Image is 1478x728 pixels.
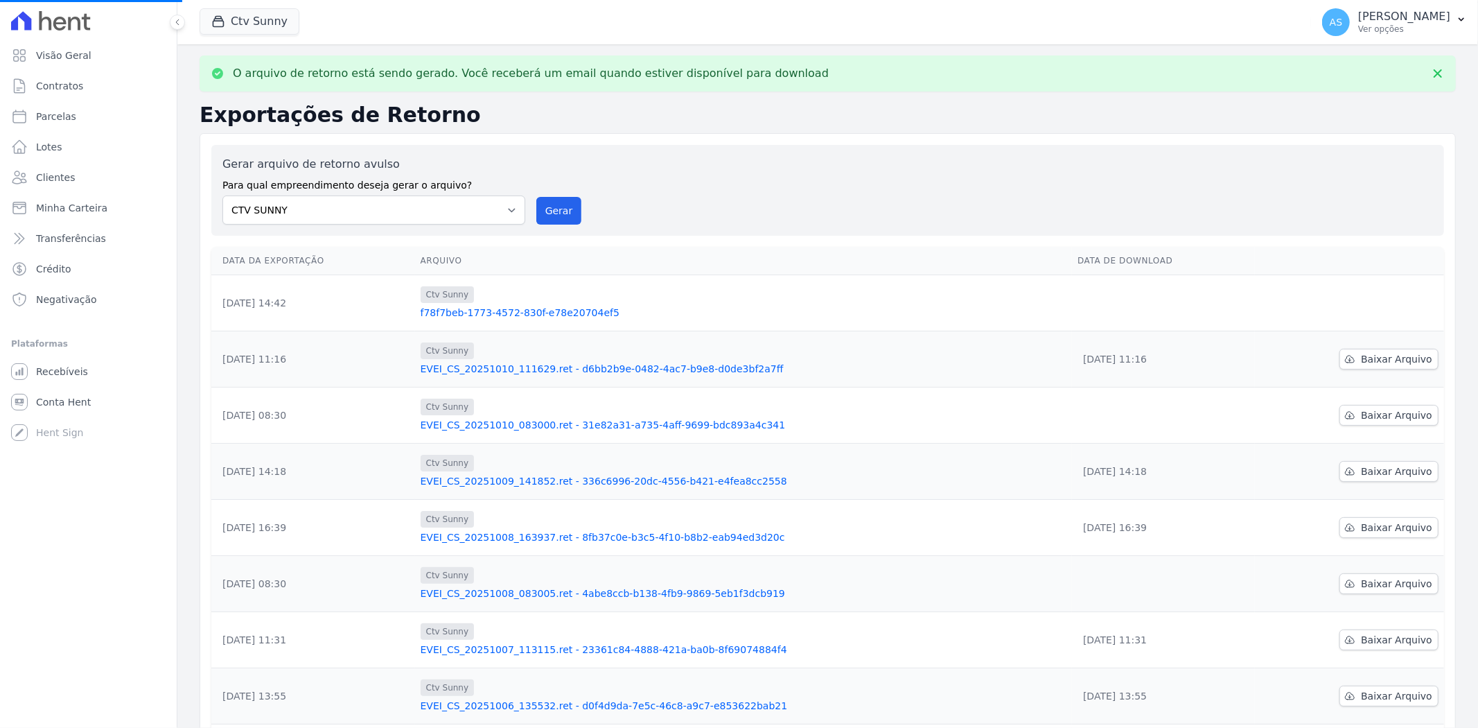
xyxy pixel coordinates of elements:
[421,699,1067,713] a: EVEI_CS_20251006_135532.ret - d0f4d9da-7e5c-46c8-a9c7-e853622bab21
[1072,247,1255,275] th: Data de Download
[36,79,83,93] span: Contratos
[36,49,91,62] span: Visão Geral
[211,500,415,556] td: [DATE] 16:39
[36,110,76,123] span: Parcelas
[421,286,475,303] span: Ctv Sunny
[36,140,62,154] span: Lotes
[1358,10,1450,24] p: [PERSON_NAME]
[211,556,415,612] td: [DATE] 08:30
[1330,17,1342,27] span: AS
[6,72,171,100] a: Contratos
[421,567,475,584] span: Ctv Sunny
[200,103,1456,128] h2: Exportações de Retorno
[6,225,171,252] a: Transferências
[6,42,171,69] a: Visão Geral
[536,197,582,225] button: Gerar
[421,306,1067,320] a: f78f7beb-1773-4572-830f-e78e20704ef5
[1339,349,1439,370] a: Baixar Arquivo
[1361,465,1432,478] span: Baixar Arquivo
[6,358,171,385] a: Recebíveis
[1311,3,1478,42] button: AS [PERSON_NAME] Ver opções
[1358,24,1450,35] p: Ver opções
[421,511,475,528] span: Ctv Sunny
[421,399,475,415] span: Ctv Sunny
[421,623,475,640] span: Ctv Sunny
[6,255,171,283] a: Crédito
[421,362,1067,376] a: EVEI_CS_20251010_111629.ret - d6bb2b9e-0482-4ac7-b9e8-d0de3bf2a7ff
[36,171,75,184] span: Clientes
[222,156,525,173] label: Gerar arquivo de retorno avulso
[421,474,1067,488] a: EVEI_CS_20251009_141852.ret - 336c6996-20dc-4556-b421-e4fea8cc2558
[36,365,88,379] span: Recebíveis
[1072,444,1255,500] td: [DATE] 14:18
[6,164,171,191] a: Clientes
[6,194,171,222] a: Minha Carteira
[211,275,415,331] td: [DATE] 14:42
[1361,352,1432,366] span: Baixar Arquivo
[6,286,171,313] a: Negativação
[36,232,106,245] span: Transferências
[1361,408,1432,422] span: Baixar Arquivo
[6,103,171,130] a: Parcelas
[421,643,1067,657] a: EVEI_CS_20251007_113115.ret - 23361c84-4888-421a-ba0b-8f69074884f4
[1072,331,1255,388] td: [DATE] 11:16
[36,395,91,409] span: Conta Hent
[1339,461,1439,482] a: Baixar Arquivo
[36,201,107,215] span: Minha Carteira
[211,331,415,388] td: [DATE] 11:16
[233,67,829,80] p: O arquivo de retorno está sendo gerado. Você receberá um email quando estiver disponível para dow...
[1072,612,1255,668] td: [DATE] 11:31
[421,455,475,471] span: Ctv Sunny
[1072,500,1255,556] td: [DATE] 16:39
[211,388,415,444] td: [DATE] 08:30
[421,587,1067,600] a: EVEI_CS_20251008_083005.ret - 4abe8ccb-b138-4fb9-9869-5eb1f3dcb919
[6,388,171,416] a: Conta Hent
[1361,521,1432,535] span: Baixar Arquivo
[1339,630,1439,650] a: Baixar Arquivo
[1361,577,1432,591] span: Baixar Arquivo
[211,247,415,275] th: Data da Exportação
[36,262,71,276] span: Crédito
[211,668,415,725] td: [DATE] 13:55
[11,336,166,352] div: Plataformas
[1339,405,1439,426] a: Baixar Arquivo
[415,247,1073,275] th: Arquivo
[211,612,415,668] td: [DATE] 11:31
[1072,668,1255,725] td: [DATE] 13:55
[6,133,171,161] a: Lotes
[1339,686,1439,707] a: Baixar Arquivo
[421,343,475,359] span: Ctv Sunny
[200,8,299,35] button: Ctv Sunny
[1361,633,1432,647] span: Baixar Arquivo
[421,530,1067,544] a: EVEI_CS_20251008_163937.ret - 8fb37c0e-b3c5-4f10-b8b2-eab94ed3d20c
[222,173,525,193] label: Para qual empreendimento deseja gerar o arquivo?
[1339,517,1439,538] a: Baixar Arquivo
[36,293,97,306] span: Negativação
[211,444,415,500] td: [DATE] 14:18
[421,418,1067,432] a: EVEI_CS_20251010_083000.ret - 31e82a31-a735-4aff-9699-bdc893a4c341
[421,679,475,696] span: Ctv Sunny
[1361,689,1432,703] span: Baixar Arquivo
[1339,573,1439,594] a: Baixar Arquivo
